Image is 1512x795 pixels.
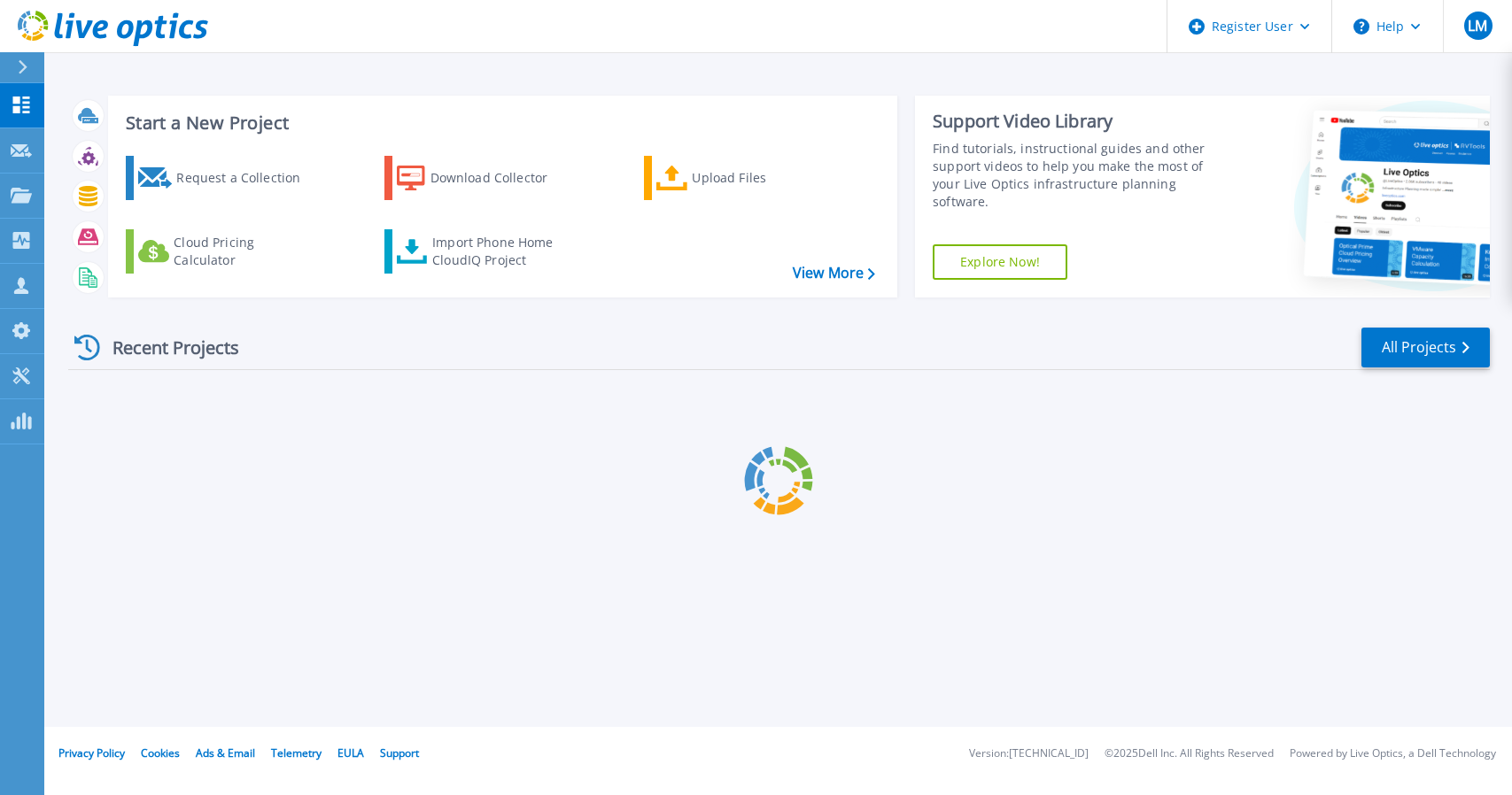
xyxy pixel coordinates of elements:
[126,156,323,200] a: Request a Collection
[58,745,125,760] a: Privacy Policy
[692,160,834,196] div: Upload Files
[384,156,582,200] a: Download Collector
[1290,748,1496,760] li: Powered by Live Optics, a Dell Technology
[1468,19,1487,33] span: LM
[933,140,1223,211] div: Find tutorials, instructional guides and other support videos to help you make the most of your L...
[68,326,263,369] div: Recent Projects
[793,265,875,282] a: View More
[1105,748,1274,760] li: © 2025 Dell Inc. All Rights Reserved
[969,748,1089,760] li: Version: [TECHNICAL_ID]
[933,244,1067,280] a: Explore Now!
[430,160,572,196] div: Download Collector
[644,156,841,200] a: Upload Files
[271,745,322,760] a: Telemetry
[933,110,1223,133] div: Support Video Library
[380,745,419,760] a: Support
[337,745,364,760] a: EULA
[432,234,570,269] div: Import Phone Home CloudIQ Project
[126,113,874,133] h3: Start a New Project
[196,745,255,760] a: Ads & Email
[176,160,318,196] div: Request a Collection
[174,234,315,269] div: Cloud Pricing Calculator
[1361,328,1490,367] a: All Projects
[126,229,323,274] a: Cloud Pricing Calculator
[141,745,180,760] a: Cookies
